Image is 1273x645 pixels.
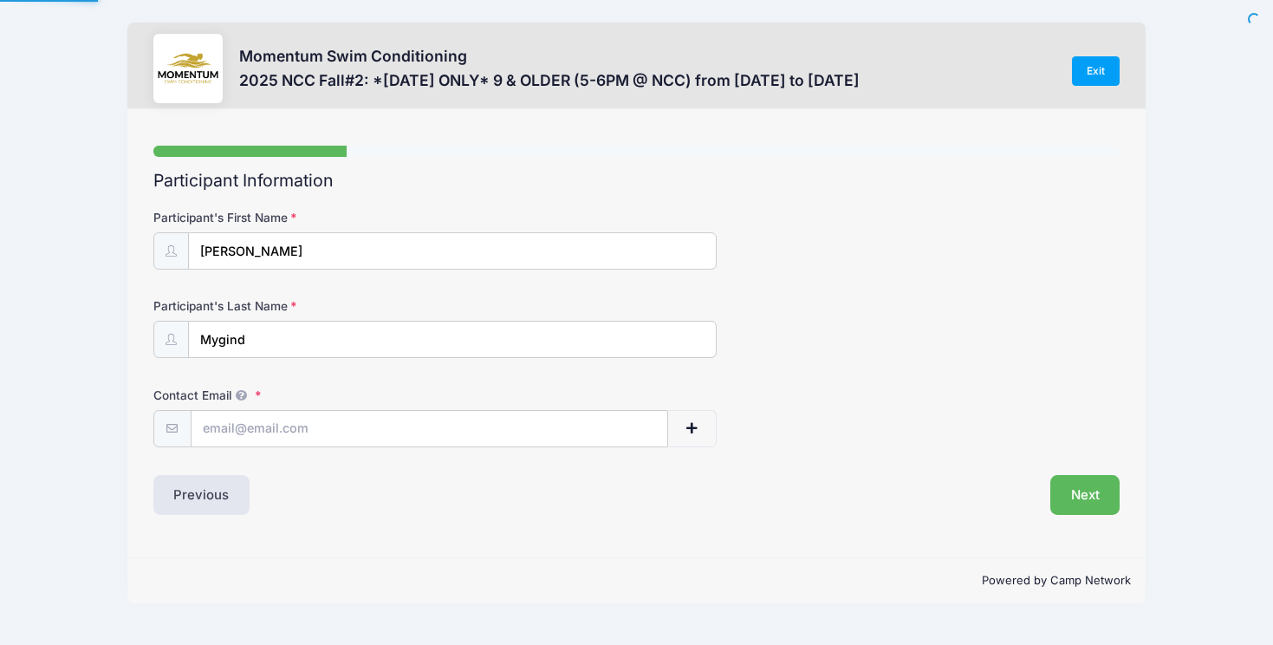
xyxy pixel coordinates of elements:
[153,171,1120,191] h2: Participant Information
[231,388,252,402] span: We will send confirmations, payment reminders, and custom email messages to each address listed. ...
[153,387,476,404] label: Contact Email
[153,475,250,515] button: Previous
[153,209,476,226] label: Participant's First Name
[142,572,1132,590] p: Powered by Camp Network
[188,232,718,270] input: Participant's First Name
[239,47,860,65] h3: Momentum Swim Conditioning
[1050,475,1120,515] button: Next
[1072,56,1120,86] a: Exit
[191,410,668,447] input: email@email.com
[153,297,476,315] label: Participant's Last Name
[239,71,860,89] h3: 2025 NCC Fall#2: *[DATE] ONLY* 9 & OLDER (5-6PM @ NCC) from [DATE] to [DATE]
[188,321,718,358] input: Participant's Last Name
